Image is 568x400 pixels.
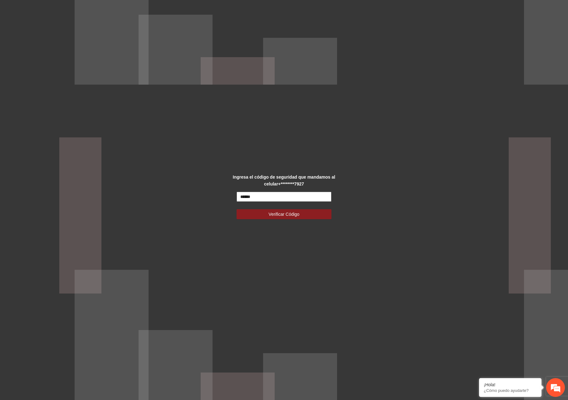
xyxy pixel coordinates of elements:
div: ¡Hola! [484,382,537,387]
div: Minimizar ventana de chat en vivo [102,3,117,18]
strong: Ingresa el código de seguridad que mandamos al celular +********7927 [233,175,335,186]
span: Estamos en línea. [36,83,86,146]
textarea: Escriba su mensaje y pulse “Intro” [3,170,119,192]
span: Verificar Código [269,211,300,218]
button: Verificar Código [237,209,331,219]
div: Chatee con nosotros ahora [32,32,105,40]
p: ¿Cómo puedo ayudarte? [484,388,537,393]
